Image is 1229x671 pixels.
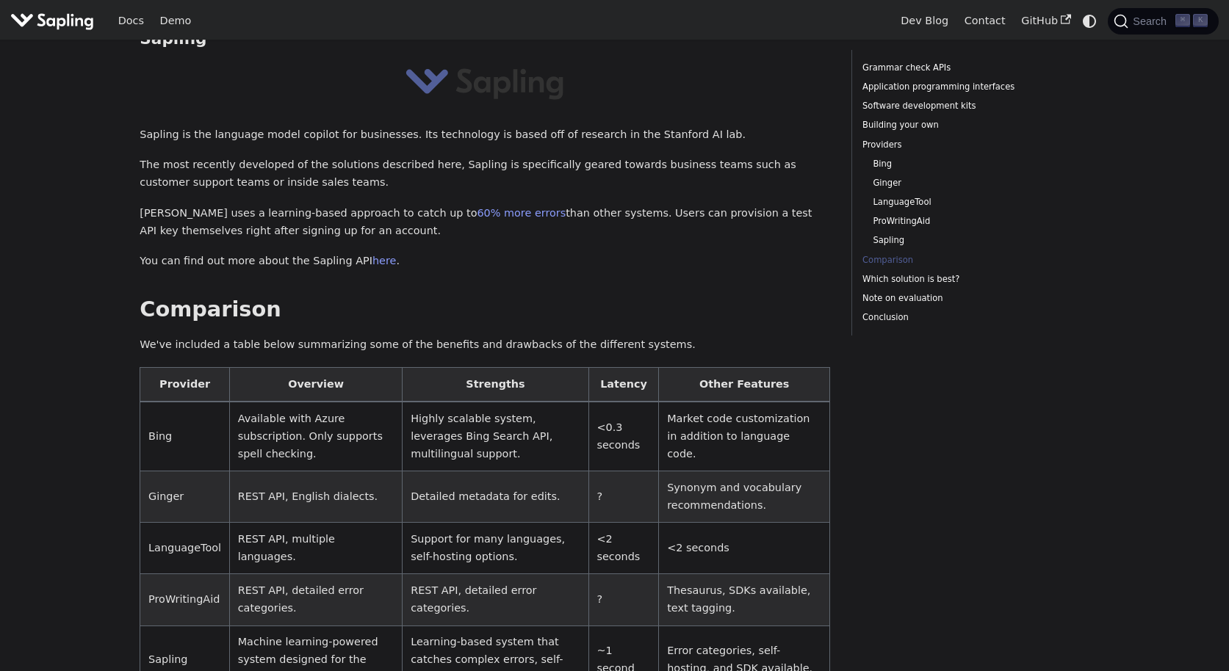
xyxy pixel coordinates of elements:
kbd: ⌘ [1175,14,1190,27]
td: ProWritingAid [140,574,230,625]
th: Provider [140,367,230,402]
td: <2 seconds [659,523,830,574]
kbd: K [1193,14,1208,27]
td: Thesaurus, SDKs available, text tagging. [659,574,830,625]
img: Sapling [405,62,565,103]
a: Comparison [862,253,1062,267]
td: Synonym and vocabulary recommendations. [659,471,830,523]
td: ? [588,471,659,523]
td: Support for many languages, self-hosting options. [403,523,588,574]
td: <0.3 seconds [588,402,659,471]
td: Available with Azure subscription. Only supports spell checking. [229,402,403,471]
p: We've included a table below summarizing some of the benefits and drawbacks of the different syst... [140,336,830,354]
a: Note on evaluation [862,291,1062,305]
td: REST API, multiple languages. [229,523,403,574]
th: Latency [588,367,659,402]
a: 60% more errors [477,207,566,219]
a: Demo [152,10,199,32]
button: Search (Command+K) [1108,8,1218,35]
th: Overview [229,367,403,402]
a: Sapling [873,233,1056,247]
a: Docs [110,10,152,32]
a: Conclusion [862,311,1062,324]
td: Market code customization in addition to language code. [659,402,830,471]
td: ? [588,574,659,625]
p: You can find out more about the Sapling API . [140,253,830,270]
td: REST API, English dialects. [229,471,403,523]
button: Switch between dark and light mode (currently system mode) [1079,10,1100,32]
a: Application programming interfaces [862,80,1062,94]
a: Contact [956,10,1014,32]
a: Software development kits [862,99,1062,113]
a: Building your own [862,118,1062,132]
a: Dev Blog [893,10,956,32]
a: Providers [862,138,1062,152]
td: REST API, detailed error categories. [403,574,588,625]
th: Other Features [659,367,830,402]
a: Bing [873,157,1056,171]
td: Ginger [140,471,230,523]
td: Detailed metadata for edits. [403,471,588,523]
a: Ginger [873,176,1056,190]
a: GitHub [1013,10,1078,32]
td: Bing [140,402,230,471]
th: Strengths [403,367,588,402]
a: Sapling.ai [10,10,99,32]
img: Sapling.ai [10,10,94,32]
a: Which solution is best? [862,272,1062,286]
td: Highly scalable system, leverages Bing Search API, multilingual support. [403,402,588,471]
a: Grammar check APIs [862,61,1062,75]
p: Sapling is the language model copilot for businesses. Its technology is based off of research in ... [140,126,830,144]
span: Search [1128,15,1175,27]
td: REST API, detailed error categories. [229,574,403,625]
h2: Comparison [140,297,830,323]
p: The most recently developed of the solutions described here, Sapling is specifically geared towar... [140,156,830,192]
a: LanguageTool [873,195,1056,209]
td: <2 seconds [588,523,659,574]
a: ProWritingAid [873,214,1056,228]
td: LanguageTool [140,523,230,574]
a: here [372,255,396,266]
p: [PERSON_NAME] uses a learning-based approach to catch up to than other systems. Users can provisi... [140,205,830,240]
